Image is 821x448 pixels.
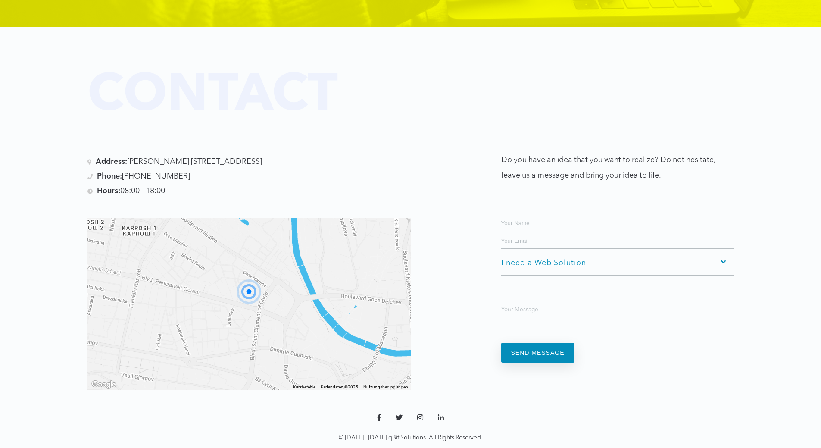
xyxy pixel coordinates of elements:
[87,70,734,122] h1: CONTACT
[90,379,118,390] a: Dieses Gebiet in Google Maps öffnen (in neuem Fenster)
[501,152,734,183] p: Do you have an idea that you want to realize? Do not hesitate, leave us a message and bring your ...
[87,171,411,182] li: [PHONE_NUMBER]
[96,158,127,166] b: Address:
[293,384,315,390] button: Kurzbefehle
[87,186,411,196] li: 08:00 - 18:00
[501,343,574,363] input: send message
[97,172,122,180] b: Phone:
[501,231,734,249] input: Your Email
[87,157,411,167] li: [PERSON_NAME] [STREET_ADDRESS]
[411,213,734,387] form: Contact form
[97,187,120,195] b: Hours:
[321,385,358,389] span: Kartendaten ©2025
[90,379,118,390] img: Google
[501,213,734,231] input: Your Name
[363,385,408,389] a: Nutzungsbedingungen (wird in neuem Tab geöffnet)
[501,249,734,275] span: I need a Web Solution
[17,431,804,444] p: © [DATE] - [DATE] qBit Solutions. All Rights Reserved.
